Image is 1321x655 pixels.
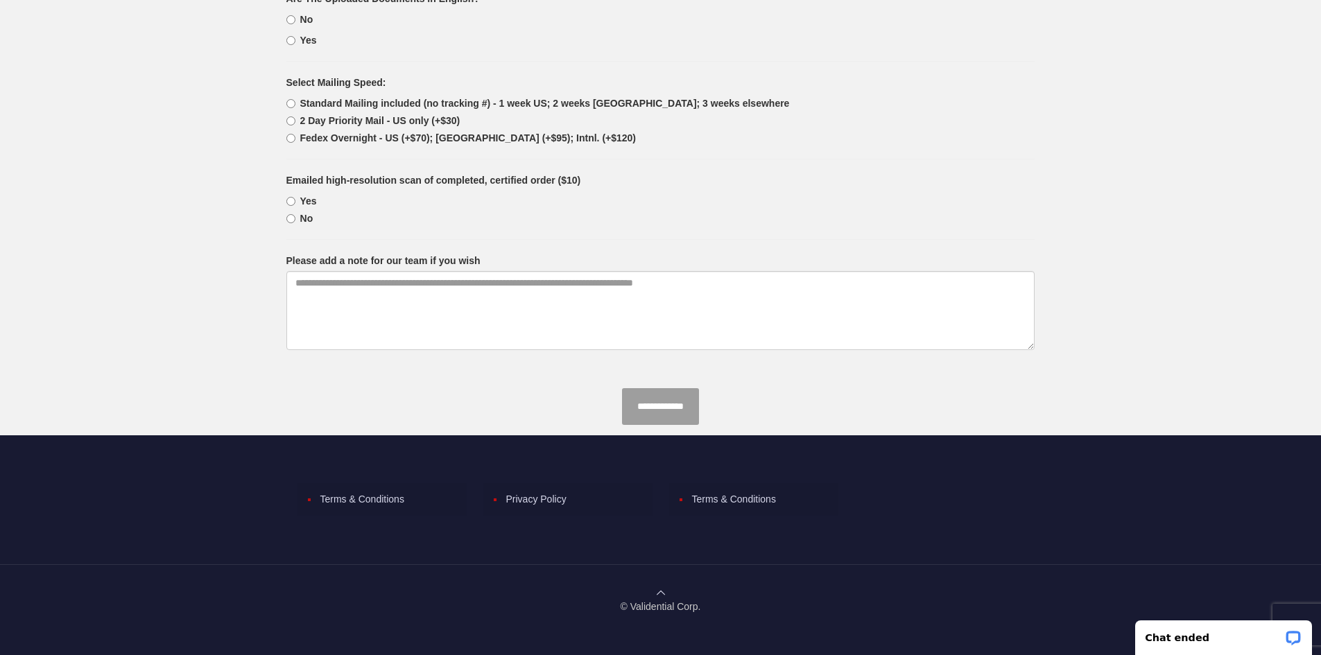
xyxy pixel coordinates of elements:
[1126,611,1321,655] iframe: LiveChat chat widget
[504,487,646,512] a: Privacy Policy
[286,15,295,24] input: No
[286,214,295,223] input: No
[286,134,295,143] input: Fedex Overnight - US (+$70); [GEOGRAPHIC_DATA] (+$95); Intnl. (+$120)
[318,487,460,512] a: Terms & Conditions
[286,197,295,206] input: Yes
[286,116,295,125] input: 2 Day Priority Mail - US only (+$30)
[300,213,313,224] b: No
[300,35,317,46] b: Yes
[297,600,1024,613] div: © Validential Corp.
[300,132,637,143] b: Fedex Overnight - US (+$70); [GEOGRAPHIC_DATA] (+$95); Intnl. (+$120)
[286,77,386,88] b: Select Mailing Speed:
[286,175,581,186] b: Emailed high-resolution scan of completed, certified order ($10)
[300,14,313,25] b: No
[286,99,295,108] input: Standard Mailing included (no tracking #) - 1 week US; 2 weeks [GEOGRAPHIC_DATA]; 3 weeks elsewhere
[286,36,295,45] input: Yes
[690,487,831,512] a: Terms & Conditions
[300,115,460,126] b: 2 Day Priority Mail - US only (+$30)
[300,98,790,109] b: Standard Mailing included (no tracking #) - 1 week US; 2 weeks [GEOGRAPHIC_DATA]; 3 weeks elsewhere
[300,195,317,207] b: Yes
[286,254,481,268] label: Please add a note for our team if you wish
[656,587,666,598] a: Back to top icon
